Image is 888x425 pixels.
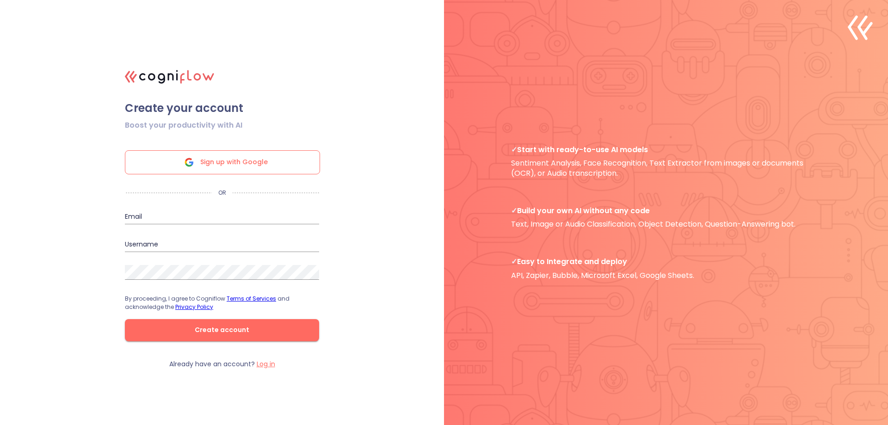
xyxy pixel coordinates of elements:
[227,295,276,302] a: Terms of Services
[14,12,50,20] a: Back to Top
[511,256,517,267] b: ✓
[212,189,233,197] p: OR
[511,145,821,154] span: Start with ready-to-use AI models
[511,145,821,178] p: Sentiment Analysis, Face Recognition, Text Extractor from images or documents (OCR), or Audio tra...
[511,257,821,280] p: API, Zapier, Bubble, Microsoft Excel, Google Sheets.
[511,205,517,216] b: ✓
[11,64,26,72] span: 16 px
[4,56,32,64] label: Font Size
[125,295,319,311] p: By proceeding, I agree to Cogniflow and acknowledge the
[125,150,320,174] div: Sign up with Google
[200,151,268,174] span: Sign up with Google
[511,206,821,229] p: Text, Image or Audio Classification, Object Detection, Question-Answering bot.
[4,4,135,12] div: Outline
[511,144,517,155] b: ✓
[140,324,304,336] span: Create account
[169,360,275,369] p: Already have an account?
[175,303,213,311] a: Privacy Policy
[511,257,821,266] span: Easy to Integrate and deploy
[125,120,242,131] span: Boost your productivity with AI
[125,319,319,341] button: Create account
[257,359,275,369] label: Log in
[125,101,319,115] span: Create your account
[4,29,135,39] h3: Style
[511,206,821,216] span: Build your own AI without any code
